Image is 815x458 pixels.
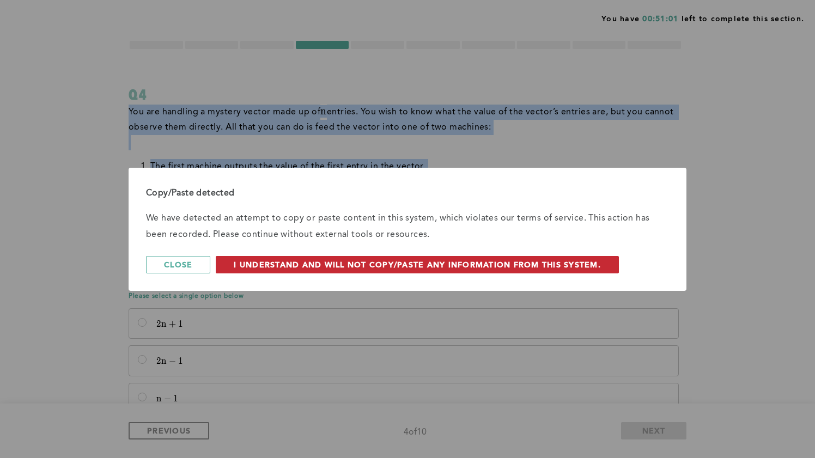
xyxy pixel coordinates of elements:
span: Close [164,259,192,270]
div: Copy/Paste detected [146,185,669,201]
button: Close [146,256,210,273]
span: I understand and will not copy/paste any information from this system. [234,259,601,270]
button: I understand and will not copy/paste any information from this system. [216,256,619,273]
p: We have detected an attempt to copy or paste content in this system, which violates our terms of ... [146,210,669,243]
